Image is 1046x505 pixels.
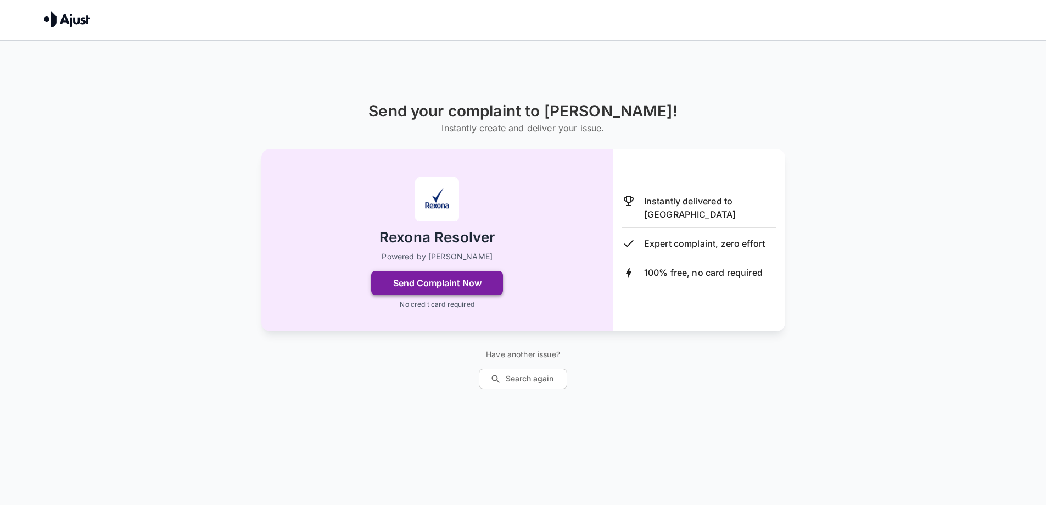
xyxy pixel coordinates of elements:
p: Have another issue? [479,349,567,360]
p: Powered by [PERSON_NAME] [382,251,493,262]
img: Ajust [44,11,90,27]
p: Expert complaint, zero effort [644,237,765,250]
h6: Instantly create and deliver your issue. [368,120,678,136]
p: 100% free, no card required [644,266,763,279]
p: No credit card required [400,299,474,309]
img: Rexona [415,177,459,221]
button: Search again [479,369,567,389]
h1: Send your complaint to [PERSON_NAME]! [368,102,678,120]
button: Send Complaint Now [371,271,503,295]
p: Instantly delivered to [GEOGRAPHIC_DATA] [644,195,776,221]
h2: Rexona Resolver [379,228,495,247]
